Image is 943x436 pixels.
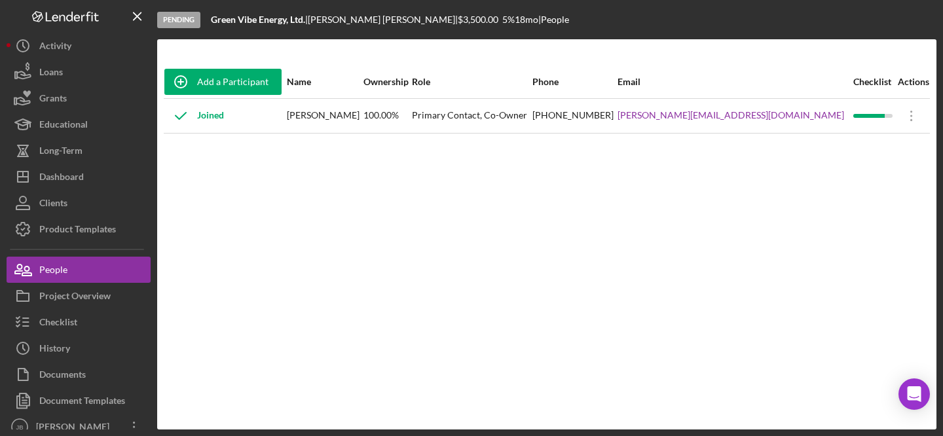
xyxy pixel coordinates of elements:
[7,164,151,190] button: Dashboard
[618,110,844,120] a: [PERSON_NAME][EMAIL_ADDRESS][DOMAIN_NAME]
[7,361,151,388] button: Documents
[197,69,268,95] div: Add a Participant
[39,85,67,115] div: Grants
[287,77,362,87] div: Name
[853,77,894,87] div: Checklist
[7,33,151,59] button: Activity
[363,100,410,132] div: 100.00%
[618,77,852,87] div: Email
[898,378,930,410] div: Open Intercom Messenger
[895,77,929,87] div: Actions
[7,216,151,242] button: Product Templates
[7,85,151,111] button: Grants
[287,100,362,132] div: [PERSON_NAME]
[39,283,111,312] div: Project Overview
[7,335,151,361] button: History
[39,388,125,417] div: Document Templates
[502,14,515,25] div: 5 %
[16,424,23,431] text: JB
[308,14,458,25] div: [PERSON_NAME] [PERSON_NAME] |
[538,14,569,25] div: | People
[39,111,88,141] div: Educational
[39,164,84,193] div: Dashboard
[164,100,224,132] div: Joined
[39,33,71,62] div: Activity
[211,14,305,25] b: Green Vibe Energy, Ltd.
[7,59,151,85] button: Loans
[532,100,616,132] div: [PHONE_NUMBER]
[7,111,151,137] button: Educational
[458,14,502,25] div: $3,500.00
[532,77,616,87] div: Phone
[39,216,116,245] div: Product Templates
[164,69,282,95] button: Add a Participant
[39,59,63,88] div: Loans
[412,100,531,132] div: Primary Contact, Co-Owner
[39,190,67,219] div: Clients
[7,137,151,164] button: Long-Term
[39,257,67,286] div: People
[363,77,410,87] div: Ownership
[39,361,86,391] div: Documents
[7,257,151,283] button: People
[412,77,531,87] div: Role
[7,190,151,216] button: Clients
[7,388,151,414] button: Document Templates
[7,309,151,335] button: Checklist
[157,12,200,28] div: Pending
[39,309,77,338] div: Checklist
[7,283,151,309] button: Project Overview
[515,14,538,25] div: 18 mo
[211,14,308,25] div: |
[39,137,83,167] div: Long-Term
[39,335,70,365] div: History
